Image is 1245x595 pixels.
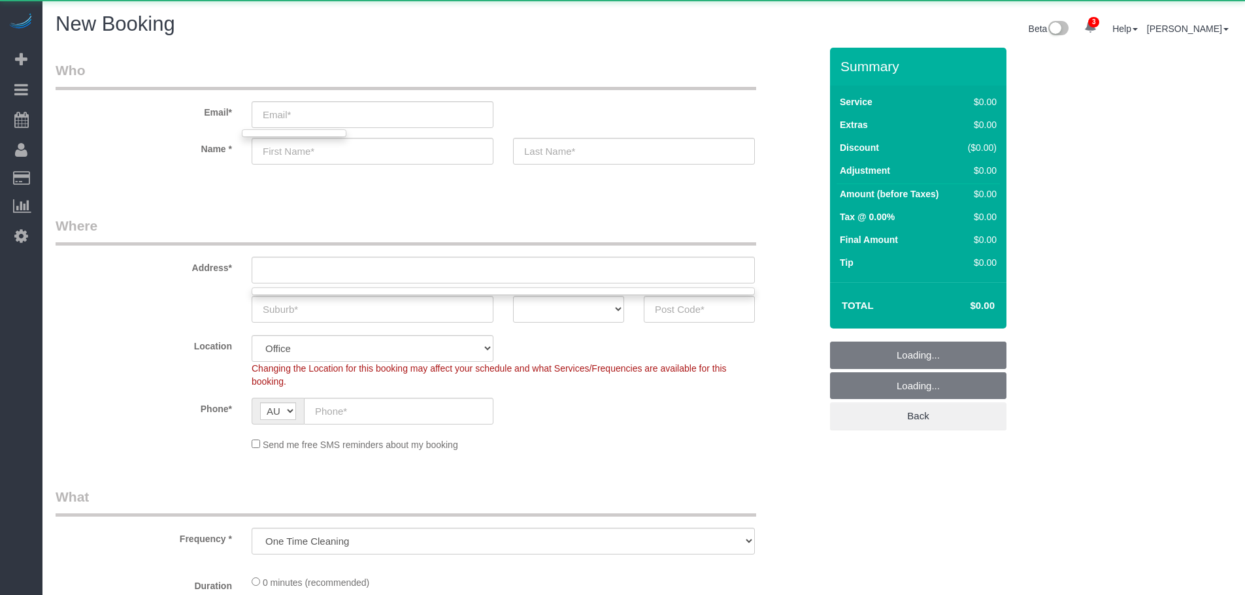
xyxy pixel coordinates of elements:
div: $0.00 [962,95,997,108]
a: [PERSON_NAME] [1147,24,1229,34]
a: Help [1112,24,1138,34]
span: Send me free SMS reminders about my booking [263,440,458,450]
input: Post Code* [644,296,755,323]
div: $0.00 [962,233,997,246]
a: Beta [1029,24,1069,34]
label: Frequency * [46,528,242,545]
label: Email* [46,101,242,119]
label: Address* [46,257,242,274]
a: 3 [1078,13,1103,42]
label: Tax @ 0.00% [840,210,895,223]
label: Discount [840,141,879,154]
input: Last Name* [513,138,755,165]
a: Back [830,402,1006,430]
label: Final Amount [840,233,898,246]
legend: Where [56,216,756,246]
input: Email* [252,101,493,128]
div: $0.00 [962,187,997,201]
label: Location [46,335,242,353]
span: 0 minutes (recommended) [263,577,369,588]
div: $0.00 [962,210,997,223]
label: Phone* [46,398,242,415]
span: 3 [1088,17,1099,27]
div: $0.00 [962,118,997,131]
label: Name * [46,138,242,155]
input: Phone* [304,398,493,425]
img: Automaid Logo [8,13,34,31]
span: New Booking [56,12,175,35]
div: ($0.00) [962,141,997,154]
label: Extras [840,118,868,131]
label: Duration [46,575,242,592]
h3: Summary [840,59,1000,74]
input: First Name* [252,138,493,165]
legend: What [56,487,756,517]
input: Suburb* [252,296,493,323]
label: Amount (before Taxes) [840,187,938,201]
img: New interface [1047,21,1069,38]
strong: Total [842,300,874,311]
h4: $0.00 [931,300,995,312]
label: Tip [840,256,854,269]
div: $0.00 [962,256,997,269]
div: $0.00 [962,164,997,177]
legend: Who [56,61,756,90]
label: Adjustment [840,164,890,177]
span: Changing the Location for this booking may affect your schedule and what Services/Frequencies are... [252,363,727,387]
label: Service [840,95,872,108]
